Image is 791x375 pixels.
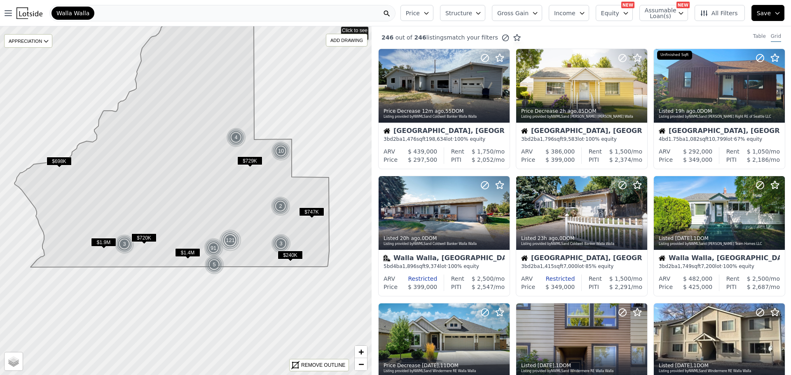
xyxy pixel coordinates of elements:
div: $747K [299,207,324,219]
div: /mo [740,147,780,156]
img: House [521,255,528,261]
button: Save [751,5,784,21]
span: 1,749 [678,263,692,269]
div: 3 bd 2 ba sqft lot · 100% equity [659,263,780,270]
button: Equity [596,5,633,21]
div: Listed , 0 DOM [659,108,781,114]
div: Price Decrease , 55 DOM [384,108,505,114]
span: Assumable Loan(s) [645,7,671,19]
div: PITI [726,283,737,291]
span: − [358,359,364,369]
img: g3.png [219,229,242,252]
span: $ 2,500 [747,275,769,282]
div: ARV [384,275,395,283]
div: Grid [771,33,781,42]
div: Unfinished Sqft [657,51,692,60]
div: Listed , 1 DOM [659,362,781,369]
div: $720K [131,233,157,245]
span: $729K [237,156,262,165]
div: ARV [521,275,533,283]
span: 7,000 [563,263,577,269]
img: g1.png [271,234,291,254]
div: Walla Walla, [GEOGRAPHIC_DATA] [659,255,780,263]
div: Rent [726,275,740,283]
div: $698K [47,157,72,169]
time: 2025-08-19 23:09 [675,108,695,114]
span: $ 2,186 [747,156,769,163]
div: PITI [451,156,461,164]
div: Listing provided by NWMLS and [PERSON_NAME] Right RE of Seattle LLC [659,114,781,119]
div: Listed , 1 DOM [659,235,781,242]
span: 1,896 [403,263,417,269]
div: Listing provided by NWMLS and Windermere RE Walla Walla [384,369,505,374]
div: ADD DRAWING [326,34,367,46]
div: Price [384,283,398,291]
span: Structure [445,9,472,17]
span: $ 1,500 [609,275,631,282]
img: House [384,128,390,134]
div: 3 bd 2 ba sqft lot · 100% equity [521,136,642,142]
div: /mo [602,275,642,283]
div: ARV [659,275,670,283]
a: Listed 23h ago,0DOMListing provided byNWMLSand Coldwell Banker Walla WallaHouse[GEOGRAPHIC_DATA],... [516,176,647,296]
div: Price [384,156,398,164]
time: 2025-08-19 19:32 [538,235,558,241]
div: 5 bd 4 ba sqft lot · 100% equity [384,263,505,270]
a: Listed 19h ago,0DOMListing provided byNWMLSand [PERSON_NAME] Right RE of Seattle LLCUnfinished Sq... [653,49,784,169]
img: Multifamily [384,255,390,261]
a: Layers [5,352,23,370]
div: 4 [226,128,246,147]
span: $ 482,000 [683,275,712,282]
div: $729K [237,156,262,168]
div: Price [659,283,673,291]
div: Restricted [395,275,437,283]
img: g1.png [226,128,246,147]
div: /mo [602,147,642,156]
div: 2 [271,196,290,216]
span: $ 297,500 [408,156,437,163]
span: $ 349,000 [545,284,575,290]
div: ARV [521,147,533,156]
img: House [659,255,665,261]
div: Listing provided by NWMLS and Windermere RE Walla Walla [659,369,781,374]
img: g2.png [203,238,225,259]
span: $ 1,500 [609,148,631,155]
time: 2025-08-20 15:51 [559,108,576,114]
a: Price Decrease 12m ago,55DOMListing provided byNWMLSand Coldwell Banker Walla WallaHouse[GEOGRAPH... [378,49,509,169]
div: /mo [461,156,505,164]
time: 2025-08-19 22:17 [400,235,420,241]
span: Price [406,9,420,17]
div: out of listings [372,33,521,42]
div: ARV [384,147,395,156]
a: Zoom in [355,346,367,358]
div: 3 [271,234,291,254]
div: Listing provided by NWMLS and Windermere RE Walla Walla [521,369,643,374]
div: [GEOGRAPHIC_DATA], [GEOGRAPHIC_DATA] [659,128,780,136]
span: 10,799 [709,136,726,142]
img: g1.png [204,255,225,275]
div: [GEOGRAPHIC_DATA], [GEOGRAPHIC_DATA] [521,255,642,263]
span: Save [757,9,771,17]
img: g1.png [271,141,291,161]
div: APPRECIATION [4,34,52,48]
div: NEW [676,2,690,8]
button: Price [400,5,433,21]
span: match your filters [447,33,498,42]
span: 1,082 [686,136,700,142]
div: REMOVE OUTLINE [301,361,345,369]
div: 3 bd 2 ba sqft lot · 85% equity [521,263,642,270]
div: Walla Walla, [GEOGRAPHIC_DATA] [384,255,505,263]
span: 1,796 [540,136,554,142]
button: All Filters [695,5,745,21]
div: PITI [589,156,599,164]
span: $ 439,000 [408,148,437,155]
span: 246 [381,34,393,41]
a: Listed [DATE],1DOMListing provided byNWMLSand [PERSON_NAME] Team Homes LLCHouseWalla Walla, [GEOG... [653,176,784,296]
span: $ 2,500 [472,275,494,282]
span: $1.9M [91,238,116,247]
span: $698K [47,157,72,165]
span: 9,583 [563,136,577,142]
img: g1.png [115,234,135,254]
div: /mo [599,156,642,164]
span: $747K [299,207,324,216]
